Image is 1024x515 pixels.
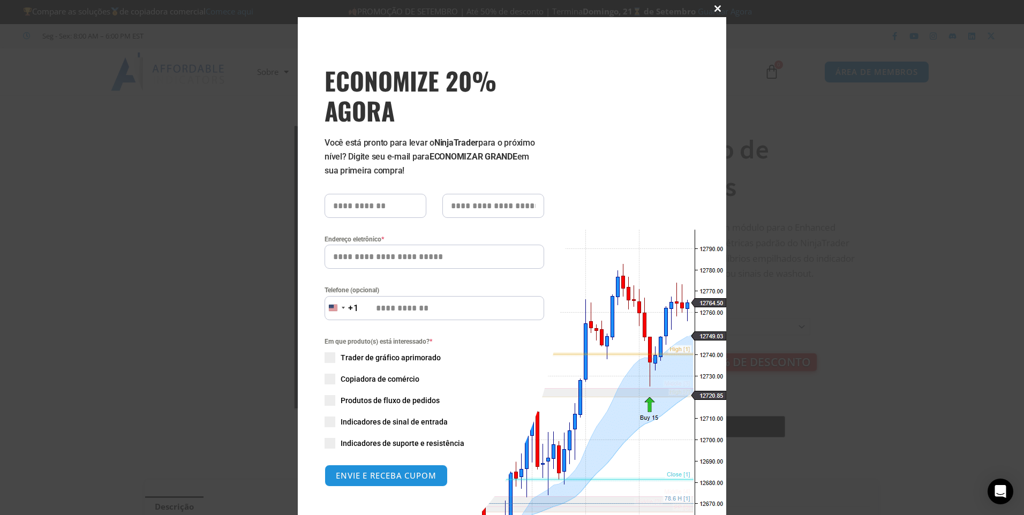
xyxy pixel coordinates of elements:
[341,416,448,427] span: Indicadores de sinal de entrada
[341,352,441,363] span: Trader de gráfico aprimorado
[325,416,544,427] label: Entry Signal Indicators
[325,374,544,384] label: Trade Copier
[325,285,544,296] label: Telefone (opcional)
[341,395,440,406] span: Produtos de fluxo de pedidos
[341,374,419,384] span: Copiadora de comércio
[434,138,478,148] strong: NinjaTrader
[348,301,359,315] div: +1
[325,65,544,125] h3: ECONOMIZE 20% AGORA
[325,236,381,243] font: Endereço eletrônico
[988,479,1013,504] div: Abra o Intercom Messenger
[325,395,544,406] label: Order Flow Products
[325,338,430,345] font: Em que produto(s) está interessado?
[325,136,544,178] p: Você está pronto para levar o para o próximo nível? Digite seu e-mail para em sua primeira compra!
[341,438,464,449] span: Indicadores de suporte e resistência
[325,465,448,487] button: ENVIE E RECEBA CUPOM
[325,352,544,363] label: Enhanced Chart Trader
[325,438,544,449] label: Support And Resistance Indicators
[325,296,359,320] button: País selecionado
[430,152,517,162] strong: ECONOMIZAR GRANDE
